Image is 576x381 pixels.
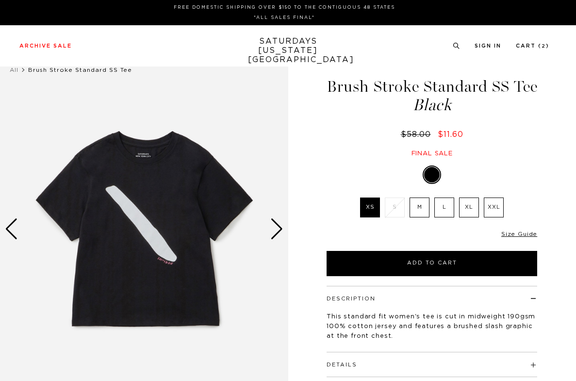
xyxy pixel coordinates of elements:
del: $58.00 [401,131,435,138]
p: FREE DOMESTIC SHIPPING OVER $150 TO THE CONTIGUOUS 48 STATES [23,4,545,11]
a: Sign In [475,43,501,49]
h1: Brush Stroke Standard SS Tee [325,79,539,113]
span: $11.60 [438,131,463,138]
button: Description [327,296,376,301]
label: XS [360,198,380,217]
div: Previous slide [5,218,18,240]
div: Final sale [325,149,539,158]
a: Archive Sale [19,43,72,49]
p: This standard fit women's tee is cut in midweight 190gsm 100% cotton jersey and features a brushe... [327,312,537,341]
label: M [410,198,429,217]
button: Details [327,362,357,367]
a: Size Guide [501,231,537,237]
small: 2 [542,44,546,49]
label: L [434,198,454,217]
div: Next slide [270,218,283,240]
span: Brush Stroke Standard SS Tee [28,67,132,73]
p: *ALL SALES FINAL* [23,14,545,21]
a: SATURDAYS[US_STATE][GEOGRAPHIC_DATA] [248,37,328,65]
a: All [10,67,18,73]
label: XXL [484,198,504,217]
button: Add to Cart [327,251,537,276]
a: Cart (2) [516,43,549,49]
label: XL [459,198,479,217]
span: Black [325,97,539,113]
